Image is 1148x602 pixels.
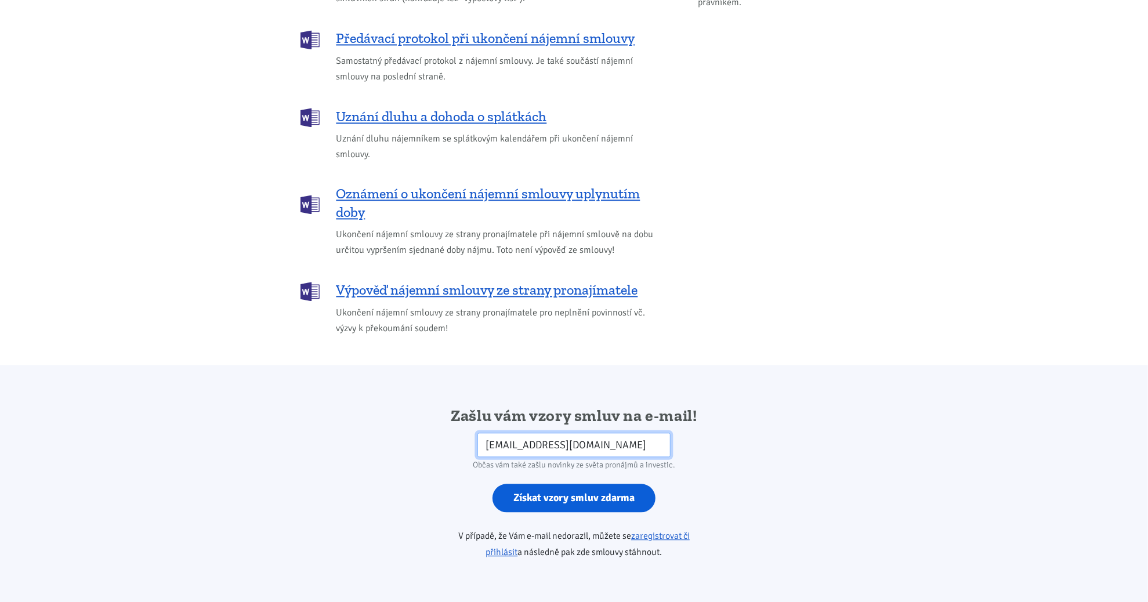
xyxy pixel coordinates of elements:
a: Uznání dluhu a dohoda o splátkách [300,107,660,126]
a: Výpověď nájemní smlouvy ze strany pronajímatele [300,281,660,300]
span: Uznání dluhu nájemníkem se splátkovým kalendářem při ukončení nájemní smlouvy. [336,131,660,162]
img: DOCX (Word) [300,30,320,49]
img: DOCX (Word) [300,108,320,127]
span: Samostatný předávací protokol z nájemní smlouvy. Je také součástí nájemní smlouvy na poslední str... [336,53,660,85]
img: DOCX (Word) [300,195,320,214]
a: Oznámení o ukončení nájemní smlouvy uplynutím doby [300,184,660,222]
p: V případě, že Vám e-mail nedorazil, můžete se a následně pak zde smlouvy stáhnout. [425,528,723,560]
span: Předávací protokol při ukončení nájemní smlouvy [336,29,635,48]
input: Zadejte váš e-mail [477,433,671,458]
div: Občas vám také zašlu novinky ze světa pronájmů a investic. [425,457,723,473]
span: Ukončení nájemní smlouvy ze strany pronajímatele pro neplnění povinností vč. výzvy k překoumání s... [336,305,660,336]
span: Výpověď nájemní smlouvy ze strany pronajímatele [336,281,638,299]
img: DOCX (Word) [300,282,320,301]
h2: Zašlu vám vzory smluv na e-mail! [425,405,723,426]
a: Předávací protokol při ukončení nájemní smlouvy [300,29,660,48]
span: Uznání dluhu a dohoda o splátkách [336,107,547,126]
input: Získat vzory smluv zdarma [492,484,656,512]
span: Ukončení nájemní smlouvy ze strany pronajímatele při nájemní smlouvě na dobu určitou vypršením sj... [336,227,660,258]
span: Oznámení o ukončení nájemní smlouvy uplynutím doby [336,184,660,222]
